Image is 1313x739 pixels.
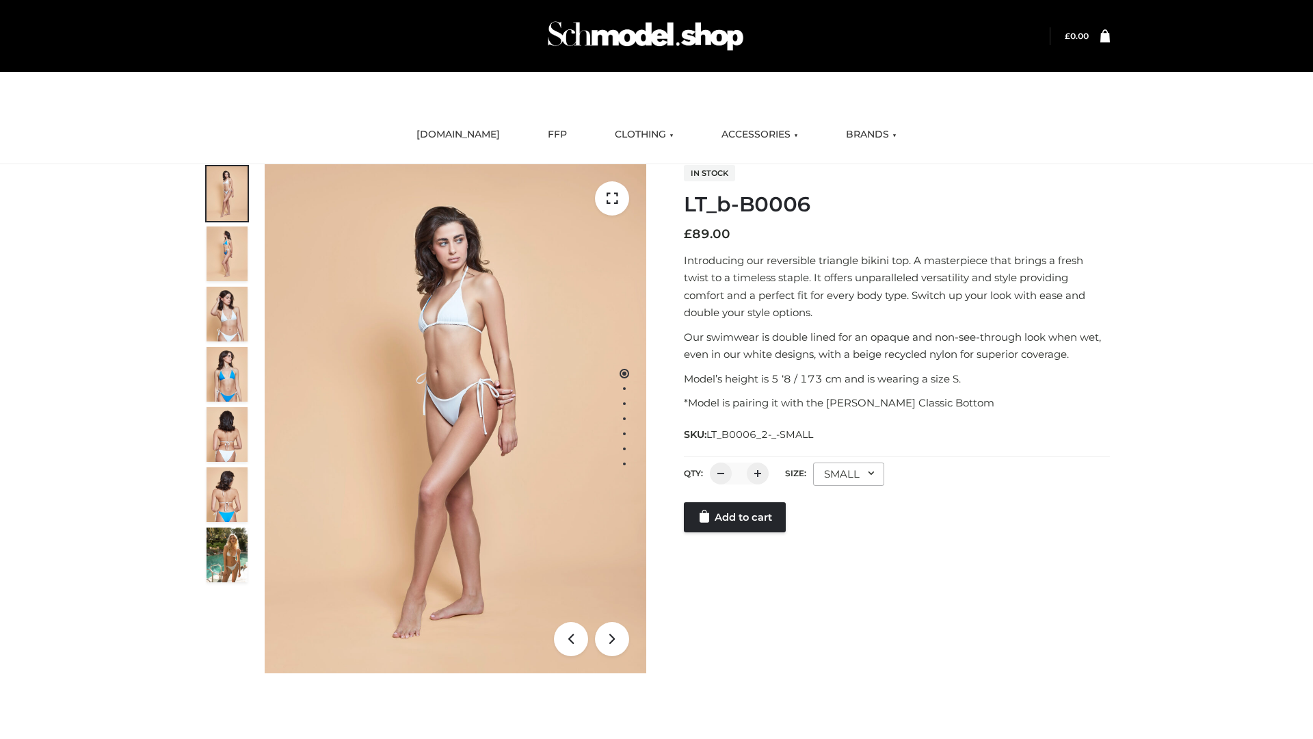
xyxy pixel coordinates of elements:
img: ArielClassicBikiniTop_CloudNine_AzureSky_OW114ECO_7-scaled.jpg [207,407,248,462]
a: ACCESSORIES [711,120,808,150]
span: £ [1065,31,1070,41]
label: Size: [785,468,806,478]
img: ArielClassicBikiniTop_CloudNine_AzureSky_OW114ECO_8-scaled.jpg [207,467,248,522]
img: ArielClassicBikiniTop_CloudNine_AzureSky_OW114ECO_3-scaled.jpg [207,287,248,341]
a: CLOTHING [605,120,684,150]
img: ArielClassicBikiniTop_CloudNine_AzureSky_OW114ECO_1 [265,164,646,673]
a: BRANDS [836,120,907,150]
bdi: 89.00 [684,226,730,242]
bdi: 0.00 [1065,31,1089,41]
img: Schmodel Admin 964 [543,9,748,63]
img: ArielClassicBikiniTop_CloudNine_AzureSky_OW114ECO_4-scaled.jpg [207,347,248,402]
p: Our swimwear is double lined for an opaque and non-see-through look when wet, even in our white d... [684,328,1110,363]
img: Arieltop_CloudNine_AzureSky2.jpg [207,528,248,582]
p: Model’s height is 5 ‘8 / 173 cm and is wearing a size S. [684,370,1110,388]
a: Add to cart [684,502,786,532]
img: ArielClassicBikiniTop_CloudNine_AzureSky_OW114ECO_2-scaled.jpg [207,226,248,281]
img: ArielClassicBikiniTop_CloudNine_AzureSky_OW114ECO_1-scaled.jpg [207,166,248,221]
span: SKU: [684,426,814,443]
p: Introducing our reversible triangle bikini top. A masterpiece that brings a fresh twist to a time... [684,252,1110,322]
span: £ [684,226,692,242]
span: LT_B0006_2-_-SMALL [706,428,813,441]
a: £0.00 [1065,31,1089,41]
p: *Model is pairing it with the [PERSON_NAME] Classic Bottom [684,394,1110,412]
label: QTY: [684,468,703,478]
a: [DOMAIN_NAME] [406,120,510,150]
a: FFP [538,120,577,150]
span: In stock [684,165,735,181]
div: SMALL [813,463,884,486]
h1: LT_b-B0006 [684,192,1110,217]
